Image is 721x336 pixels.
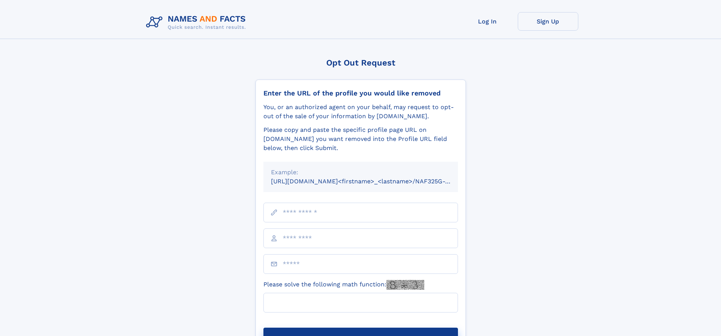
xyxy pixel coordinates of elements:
[271,178,472,185] small: [URL][DOMAIN_NAME]<firstname>_<lastname>/NAF325G-xxxxxxxx
[263,280,424,290] label: Please solve the following math function:
[143,12,252,33] img: Logo Names and Facts
[255,58,466,67] div: Opt Out Request
[518,12,578,31] a: Sign Up
[263,89,458,97] div: Enter the URL of the profile you would like removed
[271,168,450,177] div: Example:
[263,103,458,121] div: You, or an authorized agent on your behalf, may request to opt-out of the sale of your informatio...
[457,12,518,31] a: Log In
[263,125,458,153] div: Please copy and paste the specific profile page URL on [DOMAIN_NAME] you want removed into the Pr...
